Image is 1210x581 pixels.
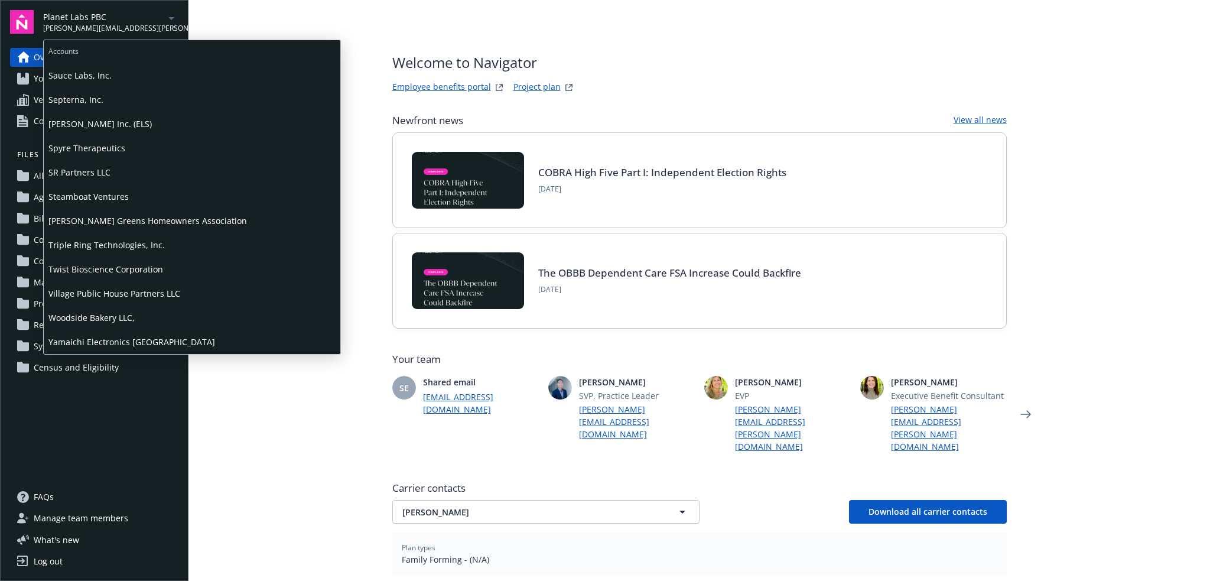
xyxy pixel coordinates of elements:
[10,112,178,131] a: Compliance resources
[735,390,851,402] span: EVP
[392,113,463,128] span: Newfront news
[954,113,1007,128] a: View all news
[10,273,178,292] a: Marketing
[48,136,336,160] span: Spyre Therapeutics
[10,69,178,88] a: Your benefits
[48,184,336,209] span: Steamboat Ventures
[10,10,34,34] img: navigator-logo.svg
[34,90,91,109] span: Vendor search
[34,337,123,356] span: System Administration
[34,231,92,249] span: Compliance (1)
[34,552,63,571] div: Log out
[538,165,786,179] a: COBRA High Five Part I: Independent Election Rights
[392,52,576,73] span: Welcome to Navigator
[10,294,178,313] a: Projects (45)
[579,390,695,402] span: SVP, Practice Leader
[48,281,336,306] span: Village Public House Partners LLC
[10,337,178,356] a: System Administration
[492,80,506,95] a: striveWebsite
[562,80,576,95] a: projectPlanWebsite
[538,184,786,194] span: [DATE]
[10,48,178,67] a: Overview
[10,90,178,109] a: Vendor search
[10,167,178,186] a: All files (63)
[34,273,74,292] span: Marketing
[704,376,728,400] img: photo
[402,506,648,518] span: [PERSON_NAME]
[48,63,336,87] span: Sauce Labs, Inc.
[538,284,801,295] span: [DATE]
[43,23,164,34] span: [PERSON_NAME][EMAIL_ADDRESS][PERSON_NAME][DOMAIN_NAME]
[48,209,336,233] span: [PERSON_NAME] Greens Homeowners Association
[402,543,997,553] span: Plan types
[412,252,524,309] img: BLOG-Card Image - Compliance - OBBB Dep Care FSA - 08-01-25.jpg
[10,231,178,249] a: Compliance (1)
[10,209,178,228] a: Billing and Audits (2)
[48,257,336,281] span: Twist Bioscience Corporation
[34,316,136,335] span: Renewals and Strategy (4)
[10,150,178,164] button: Files
[34,509,128,528] span: Manage team members
[164,11,178,25] a: arrowDropDown
[48,160,336,184] span: SR Partners LLC
[44,40,340,59] span: Accounts
[392,80,491,95] a: Employee benefits portal
[34,294,82,313] span: Projects (45)
[891,390,1007,402] span: Executive Benefit Consultant
[48,233,336,257] span: Triple Ring Technologies, Inc.
[423,391,539,416] a: [EMAIL_ADDRESS][DOMAIN_NAME]
[34,48,70,67] span: Overview
[48,330,336,354] span: Yamaichi Electronics [GEOGRAPHIC_DATA]
[48,87,336,112] span: Septerna, Inc.
[579,376,695,388] span: [PERSON_NAME]
[392,500,700,524] button: [PERSON_NAME]
[34,252,117,271] span: Communications (11)
[392,481,1007,495] span: Carrier contacts
[538,266,801,280] a: The OBBB Dependent Care FSA Increase Could Backfire
[735,376,851,388] span: [PERSON_NAME]
[735,403,851,453] a: [PERSON_NAME][EMAIL_ADDRESS][PERSON_NAME][DOMAIN_NAME]
[43,10,178,34] button: Planet Labs PBC[PERSON_NAME][EMAIL_ADDRESS][PERSON_NAME][DOMAIN_NAME]arrowDropDown
[891,376,1007,388] span: [PERSON_NAME]
[869,506,987,517] span: Download all carrier contacts
[548,376,572,400] img: photo
[412,152,524,209] img: BLOG-Card Image - Compliance - COBRA High Five Pt 1 07-18-25.jpg
[579,403,695,440] a: [PERSON_NAME][EMAIL_ADDRESS][DOMAIN_NAME]
[423,376,539,388] span: Shared email
[392,352,1007,366] span: Your team
[849,500,1007,524] button: Download all carrier contacts
[860,376,884,400] img: photo
[1016,405,1035,424] a: Next
[10,252,178,271] a: Communications (11)
[48,112,336,136] span: [PERSON_NAME] Inc. (ELS)
[34,167,79,186] span: All files (63)
[10,488,178,507] a: FAQs
[10,534,98,546] button: What's new
[34,188,82,207] span: Agreements
[513,80,561,95] a: Project plan
[10,188,178,207] a: Agreements
[10,358,178,377] a: Census and Eligibility
[402,553,997,566] span: Family Forming - (N/A)
[34,69,86,88] span: Your benefits
[10,316,178,335] a: Renewals and Strategy (4)
[399,382,409,394] span: SE
[34,358,119,377] span: Census and Eligibility
[891,403,1007,453] a: [PERSON_NAME][EMAIL_ADDRESS][PERSON_NAME][DOMAIN_NAME]
[34,112,122,131] span: Compliance resources
[43,11,164,23] span: Planet Labs PBC
[48,306,336,330] span: Woodside Bakery LLC,
[34,488,54,507] span: FAQs
[34,534,79,546] span: What ' s new
[34,209,116,228] span: Billing and Audits (2)
[10,509,178,528] a: Manage team members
